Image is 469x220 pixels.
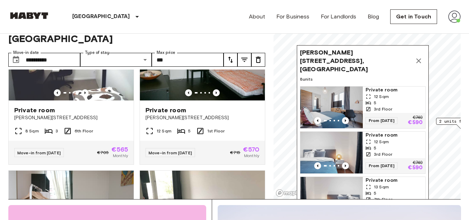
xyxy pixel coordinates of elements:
[408,120,422,125] p: €590
[75,128,93,134] span: 6th Floor
[374,190,376,196] span: 5
[300,132,363,173] img: Marketing picture of unit DE-01-008-005-05HF
[368,13,379,21] a: Blog
[321,13,357,21] a: For Landlords
[85,50,109,56] label: Type of stay
[213,89,220,96] button: Previous image
[374,139,389,145] span: 12 Sqm
[82,89,89,96] button: Previous image
[390,9,437,24] a: Get in Touch
[25,128,39,134] span: 8 Sqm
[374,106,392,112] span: 3rd Floor
[244,153,259,159] span: Monthly
[188,128,191,134] span: 5
[366,132,422,139] span: Private room
[111,146,128,153] span: €565
[185,89,192,96] button: Previous image
[374,184,389,190] span: 13 Sqm
[207,128,225,134] span: 1st Floor
[145,106,186,114] span: Private room
[314,117,321,124] button: Previous image
[274,13,461,199] canvas: Map
[56,128,58,134] span: 3
[54,89,61,96] button: Previous image
[300,48,412,73] span: [PERSON_NAME][STREET_ADDRESS], [GEOGRAPHIC_DATA]
[14,114,128,121] span: [PERSON_NAME][STREET_ADDRESS]
[243,146,259,153] span: €570
[14,106,55,114] span: Private room
[413,116,422,120] p: €740
[300,177,426,219] a: Marketing picture of unit DE-01-008-010-01HFPrivate room13 Sqm57th Floor
[97,149,109,156] span: €705
[300,87,363,128] img: Marketing picture of unit DE-01-008-005-03HF
[408,165,422,171] p: €590
[374,145,376,151] span: 5
[366,177,422,184] span: Private room
[374,196,392,203] span: 7th Floor
[374,100,376,106] span: 5
[413,161,422,165] p: €740
[366,87,422,93] span: Private room
[230,149,241,156] span: €715
[314,162,321,169] button: Previous image
[300,177,363,219] img: Marketing picture of unit DE-01-008-010-01HF
[145,114,259,121] span: [PERSON_NAME][STREET_ADDRESS]
[237,53,251,67] button: tune
[249,13,265,21] a: About
[149,150,192,155] span: Move-in from [DATE]
[276,189,306,197] a: Mapbox logo
[224,53,237,67] button: tune
[157,128,171,134] span: 12 Sqm
[342,117,349,124] button: Previous image
[72,13,130,21] p: [GEOGRAPHIC_DATA]
[251,53,265,67] button: tune
[300,86,426,129] a: Marketing picture of unit DE-01-008-005-03HFPrevious imagePrevious imagePrivate room12 Sqm53rd Fl...
[276,13,310,21] a: For Business
[8,17,134,165] a: Marketing picture of unit DE-01-302-016-03Previous imagePrevious imagePrivate room[PERSON_NAME][S...
[113,153,128,159] span: Monthly
[374,93,389,100] span: 12 Sqm
[300,131,426,174] a: Marketing picture of unit DE-01-008-005-05HFPrevious imagePrevious imagePrivate room12 Sqm53rd Fl...
[448,10,461,23] img: avatar
[366,162,397,169] span: From [DATE]
[300,76,426,82] span: 8 units
[157,50,175,56] label: Max price
[17,150,61,155] span: Move-in from [DATE]
[8,12,50,19] img: Habyt
[140,17,265,165] a: Marketing picture of unit DE-01-302-004-04Previous imagePrevious imagePrivate room[PERSON_NAME][S...
[366,117,397,124] span: From [DATE]
[13,50,39,56] label: Move-in date
[374,151,392,157] span: 3rd Floor
[342,162,349,169] button: Previous image
[9,53,23,67] button: Choose date, selected date is 18 Aug 2025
